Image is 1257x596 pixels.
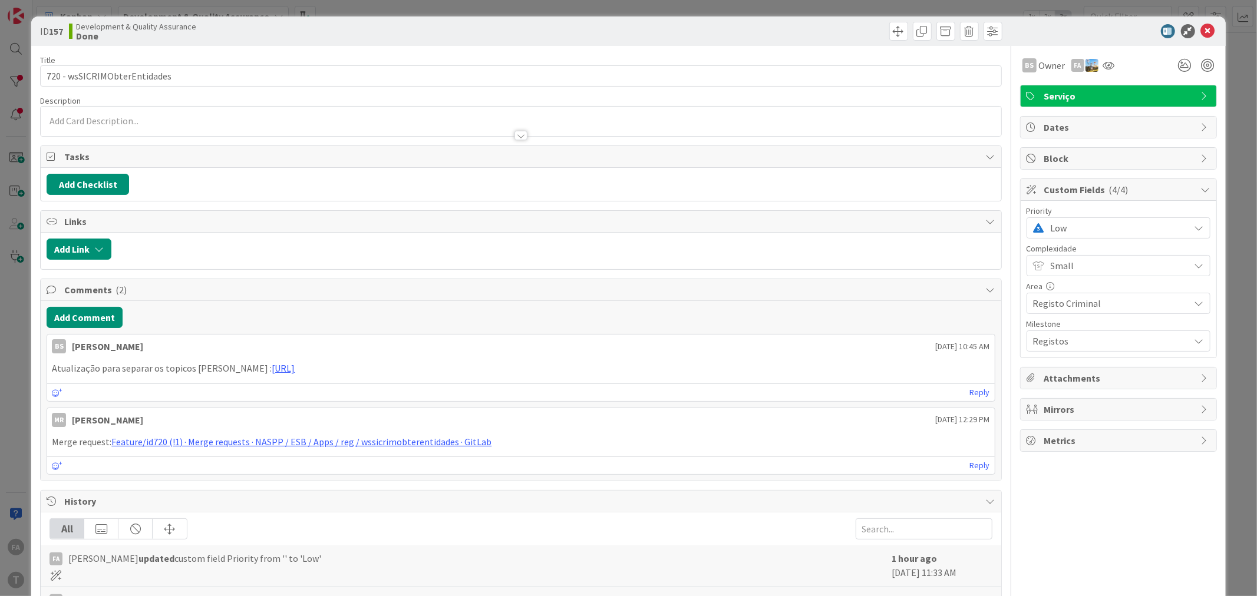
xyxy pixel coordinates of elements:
[52,435,989,449] p: Merge request:
[72,339,143,353] div: [PERSON_NAME]
[1051,220,1184,236] span: Low
[52,339,66,353] div: BS
[47,239,111,260] button: Add Link
[1044,151,1195,165] span: Block
[1027,207,1210,215] div: Priority
[72,413,143,427] div: [PERSON_NAME]
[1044,120,1195,134] span: Dates
[50,519,84,539] div: All
[1044,89,1195,103] span: Serviço
[970,385,990,400] a: Reply
[1033,333,1184,349] span: Registos
[892,552,938,564] b: 1 hour ago
[1027,320,1210,328] div: Milestone
[1027,282,1210,290] div: Area
[1033,295,1184,312] span: Registo Criminal
[76,31,196,41] b: Done
[40,24,63,38] span: ID
[52,362,989,375] p: Atualização para separar os topicos [PERSON_NAME] :
[64,283,979,297] span: Comments
[64,150,979,164] span: Tasks
[76,22,196,31] span: Development & Quality Assurance
[1044,371,1195,385] span: Attachments
[1022,58,1037,72] div: BS
[138,552,174,564] b: updated
[1109,184,1129,196] span: ( 4/4 )
[1027,244,1210,253] div: Complexidade
[111,436,491,448] a: Feature/id720 (!1) · Merge requests · NASPP / ESB / Apps / reg / wssicrimobterentidades · GitLab
[52,413,66,427] div: MR
[892,551,992,581] div: [DATE] 11:33 AM
[50,552,62,565] div: FA
[936,413,990,426] span: [DATE] 12:29 PM
[64,214,979,229] span: Links
[47,307,123,328] button: Add Comment
[936,340,990,353] span: [DATE] 10:45 AM
[40,55,55,65] label: Title
[40,95,81,106] span: Description
[1039,58,1065,72] span: Owner
[49,25,63,37] b: 157
[1044,402,1195,416] span: Mirrors
[68,551,321,565] span: [PERSON_NAME] custom field Priority from '' to 'Low'
[47,174,129,195] button: Add Checklist
[970,458,990,473] a: Reply
[116,284,127,296] span: ( 2 )
[64,494,979,508] span: History
[1051,257,1184,274] span: Small
[1044,183,1195,197] span: Custom Fields
[40,65,1001,87] input: type card name here...
[1086,59,1098,72] img: DG
[1044,433,1195,448] span: Metrics
[1071,59,1084,72] div: FA
[856,518,992,539] input: Search...
[272,362,295,374] a: [URL]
